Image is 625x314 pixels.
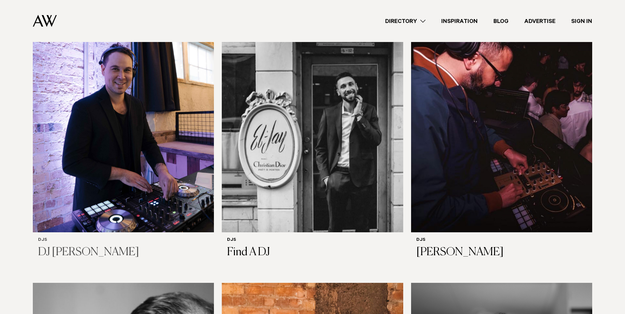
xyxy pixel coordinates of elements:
a: Directory [377,17,433,26]
h3: [PERSON_NAME] [416,246,587,259]
h3: Find A DJ [227,246,398,259]
h3: DJ [PERSON_NAME] [38,246,209,259]
a: Advertise [516,17,563,26]
h6: DJs [38,238,209,243]
h6: DJs [227,238,398,243]
h6: DJs [416,238,587,243]
a: Inspiration [433,17,486,26]
a: Sign In [563,17,600,26]
img: Auckland Weddings Logo [33,15,57,27]
a: Blog [486,17,516,26]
